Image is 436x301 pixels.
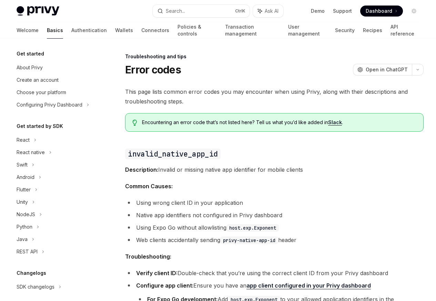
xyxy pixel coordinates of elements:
[142,119,416,126] span: Encountering an error code that’s not listed here? Tell us what you’d like added in .
[17,22,39,39] a: Welcome
[335,22,355,39] a: Security
[136,282,193,289] strong: Configure app client:
[17,76,59,84] div: Create an account
[136,270,178,277] strong: Verify client ID:
[115,22,133,39] a: Wallets
[125,235,424,245] li: Web clients accidentally sending header
[11,61,99,74] a: About Privy
[17,161,28,169] div: Swift
[17,6,59,16] img: light logo
[253,5,283,17] button: Ask AI
[360,6,403,17] a: Dashboard
[226,224,279,232] code: host.exp.Exponent
[166,7,185,15] div: Search...
[17,122,63,130] h5: Get started by SDK
[220,237,278,244] code: privy-native-app-id
[288,22,327,39] a: User management
[366,8,392,14] span: Dashboard
[11,74,99,86] a: Create an account
[125,166,158,173] strong: Description:
[125,63,181,76] h1: Error codes
[141,22,169,39] a: Connectors
[17,269,46,277] h5: Changelogs
[366,66,408,73] span: Open in ChatGPT
[132,120,137,126] svg: Tip
[246,282,371,289] a: app client configured in your Privy dashboard
[125,210,424,220] li: Native app identifiers not configured in Privy dashboard
[178,22,217,39] a: Policies & controls
[17,198,28,206] div: Unity
[17,283,54,291] div: SDK changelogs
[391,22,419,39] a: API reference
[408,6,419,17] button: Toggle dark mode
[125,87,424,106] span: This page lists common error codes you may encounter when using Privy, along with their descripti...
[17,185,31,194] div: Flutter
[17,148,45,157] div: React native
[125,198,424,208] li: Using wrong client ID in your application
[363,22,382,39] a: Recipes
[265,8,278,14] span: Ask AI
[17,88,66,97] div: Choose your platform
[153,5,250,17] button: Search...CtrlK
[328,119,342,126] a: Slack
[17,173,34,181] div: Android
[17,136,30,144] div: React
[11,86,99,99] a: Choose your platform
[333,8,352,14] a: Support
[17,50,44,58] h5: Get started
[71,22,107,39] a: Authentication
[47,22,63,39] a: Basics
[17,210,35,219] div: NodeJS
[125,183,173,190] strong: Common Causes:
[353,64,412,76] button: Open in ChatGPT
[311,8,325,14] a: Demo
[125,149,220,159] code: invalid_native_app_id
[17,63,43,72] div: About Privy
[125,223,424,232] li: Using Expo Go without allowlisting
[17,235,28,243] div: Java
[17,248,38,256] div: REST API
[125,253,171,260] strong: Troubleshooting:
[225,22,280,39] a: Transaction management
[125,53,424,60] div: Troubleshooting and tips
[17,101,82,109] div: Configuring Privy Dashboard
[17,223,32,231] div: Python
[125,165,424,174] span: Invalid or missing native app identifier for mobile clients
[235,8,245,14] span: Ctrl K
[125,268,424,278] li: Double-check that you’re using the correct client ID from your Privy dashboard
